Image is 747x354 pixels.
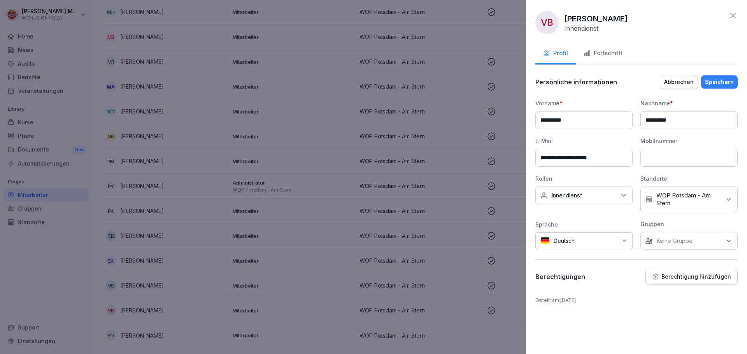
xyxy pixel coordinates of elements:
p: Erstellt am : [DATE] [535,297,738,304]
p: Berechtigungen [535,273,585,281]
div: E-Mail [535,137,633,145]
button: Profil [535,44,576,65]
button: Fortschritt [576,44,630,65]
div: Profil [543,49,568,58]
div: Abbrechen [664,78,694,86]
p: Keine Gruppe [656,237,693,245]
div: Speichern [705,78,734,86]
button: Berechtigung hinzufügen [645,269,738,284]
div: Mobilnummer [640,137,738,145]
p: Persönliche informationen [535,78,617,86]
div: Vorname [535,99,633,107]
div: Standorte [640,174,738,183]
button: Speichern [701,75,738,89]
img: de.svg [540,237,550,244]
p: WOP Potsdam - Am Stern [656,192,721,207]
div: Gruppen [640,220,738,228]
div: Nachname [640,99,738,107]
div: VB [535,11,559,34]
p: Berechtigung hinzufügen [661,274,731,280]
p: Innendienst [564,24,598,32]
button: Abbrechen [660,75,698,89]
p: Innendienst [551,192,582,199]
div: Sprache [535,220,633,228]
div: Fortschritt [584,49,622,58]
p: [PERSON_NAME] [564,13,628,24]
div: Rollen [535,174,633,183]
div: Deutsch [535,232,633,249]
